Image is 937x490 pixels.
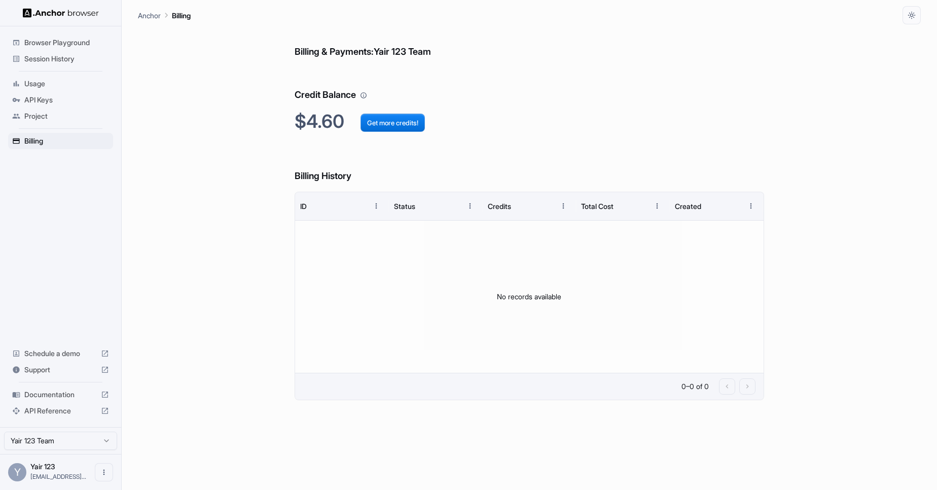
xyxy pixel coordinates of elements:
div: Schedule a demo [8,345,113,362]
img: Anchor Logo [23,8,99,18]
div: Y [8,463,26,481]
div: API Reference [8,403,113,419]
div: Total Cost [581,202,614,211]
span: API Keys [24,95,109,105]
button: Get more credits! [361,114,425,132]
button: Menu [367,197,385,215]
button: Sort [536,197,554,215]
p: 0–0 of 0 [681,381,709,392]
div: Billing [8,133,113,149]
span: Browser Playground [24,38,109,48]
svg: Your credit balance will be consumed as you use the API. Visit the usage page to view a breakdown... [360,92,367,99]
span: Schedule a demo [24,348,97,359]
div: Credits [488,202,511,211]
button: Sort [443,197,461,215]
button: Sort [349,197,367,215]
h6: Billing History [295,149,764,184]
div: Created [675,202,701,211]
div: Support [8,362,113,378]
span: Session History [24,54,109,64]
button: Menu [554,197,572,215]
button: Sort [630,197,648,215]
div: Status [394,202,415,211]
button: Menu [742,197,760,215]
div: Project [8,108,113,124]
h6: Billing & Payments: Yair 123 Team [295,24,764,59]
p: Anchor [138,10,161,21]
div: Browser Playground [8,34,113,51]
span: Billing [24,136,109,146]
span: yairasif@gmail.com [30,473,86,480]
div: No records available [295,221,764,373]
button: Menu [461,197,479,215]
div: API Keys [8,92,113,108]
span: Support [24,365,97,375]
h6: Credit Balance [295,67,764,102]
p: Billing [172,10,191,21]
span: Usage [24,79,109,89]
div: Usage [8,76,113,92]
button: Open menu [95,463,113,481]
button: Sort [724,197,742,215]
nav: breadcrumb [138,10,191,21]
span: API Reference [24,406,97,416]
div: Documentation [8,387,113,403]
h2: $4.60 [295,111,764,132]
span: Project [24,111,109,121]
div: Session History [8,51,113,67]
div: ID [300,202,307,211]
span: Yair 123 [30,462,55,471]
span: Documentation [24,390,97,400]
button: Menu [648,197,666,215]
